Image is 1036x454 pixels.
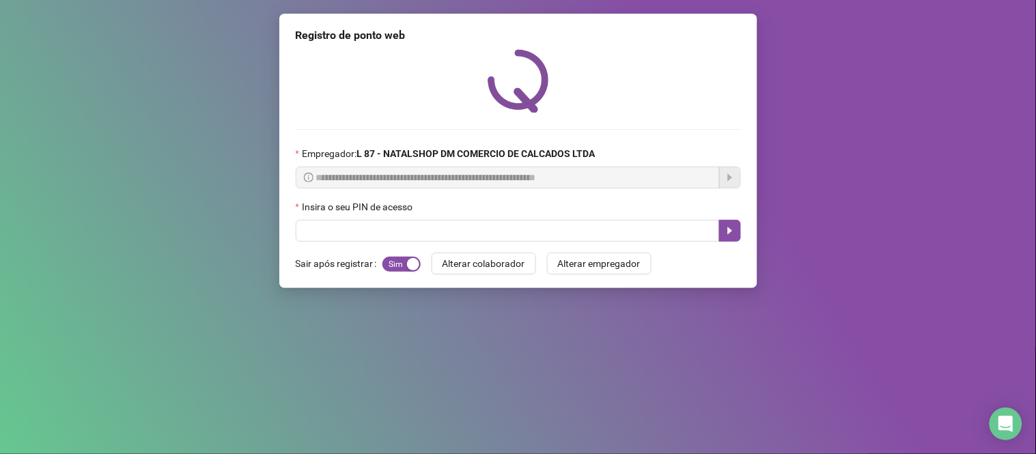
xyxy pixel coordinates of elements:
[296,253,382,274] label: Sair após registrar
[558,256,641,271] span: Alterar empregador
[547,253,652,274] button: Alterar empregador
[432,253,536,274] button: Alterar colaborador
[356,148,595,159] strong: L 87 - NATALSHOP DM COMERCIO DE CALCADOS LTDA
[296,27,741,44] div: Registro de ponto web
[990,408,1022,440] div: Open Intercom Messenger
[304,173,313,182] span: info-circle
[725,225,736,236] span: caret-right
[302,146,595,161] span: Empregador :
[443,256,525,271] span: Alterar colaborador
[296,199,421,214] label: Insira o seu PIN de acesso
[488,49,549,113] img: QRPoint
